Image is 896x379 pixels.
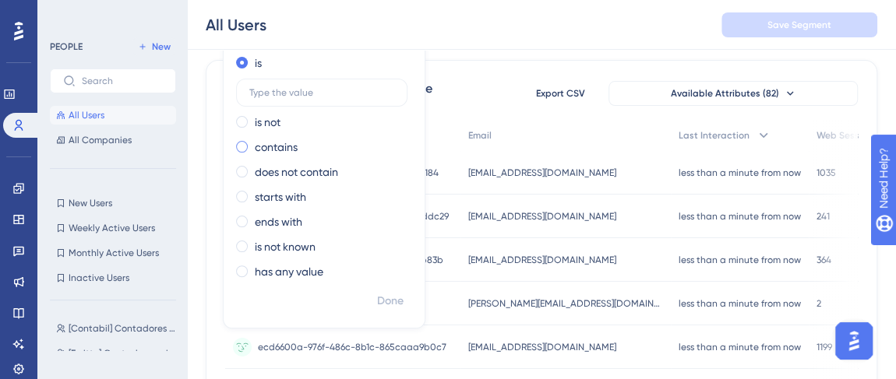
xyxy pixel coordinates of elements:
iframe: UserGuiding AI Assistant Launcher [831,318,877,364]
span: Inactive Users [69,272,129,284]
label: does not contain [255,163,338,181]
div: All Users [206,14,266,36]
span: 1199 [817,341,832,353]
button: All Companies [50,131,176,149]
button: Weekly Active Users [50,219,176,237]
label: has any value [255,262,323,281]
span: Save Segment [767,19,831,31]
span: Monthly Active Users [69,247,159,259]
span: Email [468,129,492,142]
span: Web Session [817,129,873,142]
button: [Contabil] Contadores MigradoS [50,319,185,338]
input: Search [82,75,163,86]
span: [EMAIL_ADDRESS][DOMAIN_NAME] [468,167,616,179]
span: Done [377,292,404,311]
label: ends with [255,212,302,231]
span: [Emitte] Contadores migrados [69,347,179,360]
label: is not known [255,237,316,256]
span: 364 [817,254,831,266]
button: Export CSV [521,81,599,106]
span: 1035 [817,167,836,179]
button: Monthly Active Users [50,244,176,262]
label: is not [255,113,280,132]
span: [Contabil] Contadores MigradoS [69,322,179,335]
span: New [152,40,171,53]
time: less than a minute from now [679,211,801,222]
label: is [255,54,262,72]
span: [PERSON_NAME][EMAIL_ADDRESS][DOMAIN_NAME] [468,297,663,310]
button: Inactive Users [50,268,176,287]
time: less than a minute from now [679,298,801,309]
time: less than a minute from now [679,254,801,265]
span: Export CSV [536,87,585,100]
span: ecd6600a-976f-486c-8b1c-865caaa9b0c7 [258,341,446,353]
span: All Users [69,109,104,121]
span: Weekly Active Users [69,222,155,234]
time: less than a minute from now [679,167,801,178]
button: New [132,37,176,56]
span: All Companies [69,134,132,146]
span: Need Help? [37,4,97,23]
span: [EMAIL_ADDRESS][DOMAIN_NAME] [468,341,616,353]
span: [EMAIL_ADDRESS][DOMAIN_NAME] [468,254,616,266]
button: [Emitte] Contadores migrados [50,344,185,363]
label: starts with [255,188,306,206]
button: Save Segment [721,12,877,37]
button: Done [369,287,412,315]
button: All Users [50,106,176,125]
span: 241 [817,210,830,223]
span: [EMAIL_ADDRESS][DOMAIN_NAME] [468,210,616,223]
span: Available Attributes (82) [671,87,779,100]
div: PEOPLE [50,40,83,53]
label: contains [255,138,298,156]
input: Type the value [249,87,394,98]
button: New Users [50,194,176,212]
time: less than a minute from now [679,342,801,353]
button: Available Attributes (82) [609,81,858,106]
span: New Users [69,197,112,209]
span: 2 [817,297,821,310]
span: Last Interaction [679,129,750,142]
